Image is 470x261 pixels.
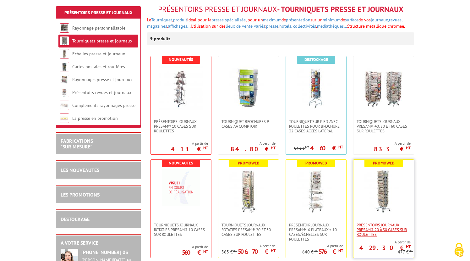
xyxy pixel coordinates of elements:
font: sur un [147,17,405,29]
sup: HT [409,248,413,253]
a: Présentoirs journaux Presam® 20 à 30 cases sur roulettes [353,223,414,237]
sup: HT [338,144,343,150]
a: journaux, [371,17,389,23]
font: Utilisation sur des [191,23,405,29]
b: Promoweb [305,160,327,166]
sup: HT [203,249,208,254]
span: Tourniquet [151,17,172,23]
font: de vos [147,17,405,29]
p: 411 € [171,147,208,151]
span: Présentoir journaux Presam®: 6 plateaux + 10 cases/échelles sur roulettes [289,223,343,242]
a: Rayonnages presse et journaux [72,77,133,82]
font: : [265,23,405,29]
a: Compléments rayonnages presse [72,103,135,108]
span: , p [246,17,250,23]
b: Nouveautés [169,160,193,166]
span: Présentoirs journaux Presam® 20 à 30 cases sur roulettes [357,223,411,237]
img: Rayonnages presse et journaux [60,75,69,84]
img: Présentoir journaux Presam®: 6 plateaux + 10 cases/échelles sur roulettes [294,169,338,213]
span: A partir de [171,141,208,146]
b: Destockage [304,57,328,62]
span: revues, [389,17,402,23]
img: Présentoirs revues et journaux [60,88,69,97]
sup: HT [338,248,343,253]
a: Tourniquet brochures 9 cases A4 comptoir [218,119,279,129]
sup: HT [233,248,237,253]
sup: HT [406,244,411,249]
font: , [278,23,405,29]
p: 477 € [398,250,413,254]
p: 460 € [310,146,343,150]
a: La presse en promotion [72,115,118,121]
span: A partir de [182,244,208,249]
a: lieux de vente variés [226,23,265,29]
strong: [PHONE_NUMBER] 03 [81,249,128,255]
p: 833 € [374,147,411,151]
img: Pas de visuel [162,169,200,206]
b: Nouveautés [169,57,193,62]
a: minimum [323,17,341,23]
p: 543 € [294,146,309,151]
a: Tourniquets journaux rotatifs Presam® 20 et 30 cases sur roulettes [218,223,279,237]
a: FABRICATIONS"Sur Mesure" [61,138,93,150]
img: Tourniquets journaux rotatifs Presam® 20 et 30 cases sur roulettes [227,169,271,213]
span: A partir de [221,243,276,248]
sup: HT [305,145,309,149]
a: présentation [286,17,310,23]
p: 640 € [302,250,318,254]
span: hôtels, [279,23,292,29]
a: médiathèques… [317,23,347,29]
a: Tourniquets journaux Presam® 40, 50 et 60 cases sur roulettes [353,119,414,133]
h2: A votre service [61,240,136,246]
span: Tourniquets journaux rotatifs Presam® 10 cases sur roulettes [154,223,208,237]
p: 429.30 € [359,246,411,250]
span: Tourniquet sur pied avec roulettes pour brochure 32 cases accès latéral [289,119,343,133]
sup: HT [314,248,318,253]
a: DESTOCKAGE [61,216,90,222]
a: collectivités [293,23,316,29]
a: produit [173,17,187,23]
a: Présentoir journaux Presam®: 6 plateaux + 10 cases/échelles sur roulettes [286,223,346,242]
a: LES NOUVEAUTÉS [61,167,99,173]
p: 576 € [319,250,343,253]
a: presse spécialisée [211,17,246,23]
b: Promoweb [238,160,260,166]
p: 560 € [182,251,208,254]
sup: HT [271,248,276,253]
font: our un [147,17,405,29]
a: maximum [263,17,281,23]
font: , [316,23,405,29]
button: Cookies (fenêtre modale) [448,240,470,261]
a: magazines [147,23,167,29]
img: Présentoirs journaux Presam® 10 cases sur roulettes [159,66,203,110]
img: Tourniquets journaux Presam® 40, 50 et 60 cases sur roulettes [362,66,406,110]
a: Tourniquets presse et journaux [72,38,132,44]
a: Rayonnage personnalisable [72,25,125,31]
a: presse [266,23,278,29]
a: surface [345,17,358,23]
img: Tourniquet brochures 9 cases A4 comptoir [227,66,271,110]
img: Cartes postales et routières [60,62,69,71]
img: Cookies (fenêtre modale) [451,242,467,258]
span: A partir de [374,141,411,146]
a: Présentoirs journaux Presam® 10 cases sur roulettes [151,119,211,133]
img: Présentoirs journaux Presam® 20 à 30 cases sur roulettes [362,169,406,213]
img: Compléments rayonnages presse [60,101,69,110]
img: Tourniquets presse et journaux [60,36,69,46]
p: 506.70 € [238,250,276,253]
span: affichages... [168,23,191,29]
h1: - Tourniquets presse et journaux [147,5,414,14]
font: de [147,17,405,29]
img: Tourniquet sur pied avec roulettes pour brochure 32 cases accès latéral [294,66,338,110]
